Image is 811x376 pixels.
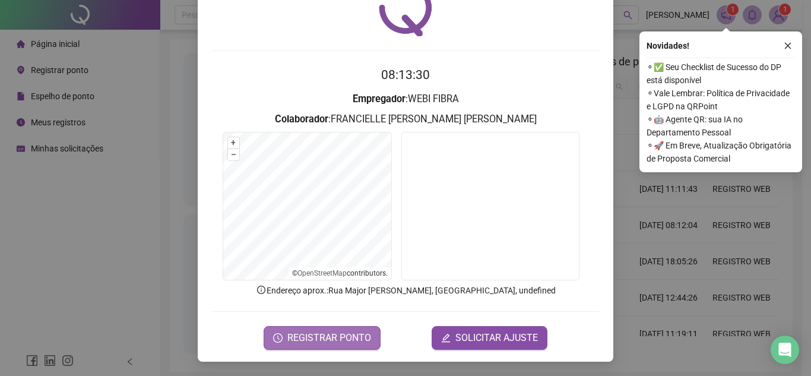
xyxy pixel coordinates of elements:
[292,269,388,277] li: © contributors.
[297,269,347,277] a: OpenStreetMap
[212,112,599,127] h3: : FRANCIELLE [PERSON_NAME] [PERSON_NAME]
[441,333,451,343] span: edit
[353,93,405,105] strong: Empregador
[264,326,381,350] button: REGISTRAR PONTO
[228,149,239,160] button: –
[647,87,795,113] span: ⚬ Vale Lembrar: Política de Privacidade e LGPD na QRPoint
[256,285,267,295] span: info-circle
[381,68,430,82] time: 08:13:30
[432,326,547,350] button: editSOLICITAR AJUSTE
[647,61,795,87] span: ⚬ ✅ Seu Checklist de Sucesso do DP está disponível
[228,137,239,148] button: +
[287,331,371,345] span: REGISTRAR PONTO
[275,113,328,125] strong: Colaborador
[771,336,799,364] div: Open Intercom Messenger
[647,113,795,139] span: ⚬ 🤖 Agente QR: sua IA no Departamento Pessoal
[455,331,538,345] span: SOLICITAR AJUSTE
[273,333,283,343] span: clock-circle
[647,139,795,165] span: ⚬ 🚀 Em Breve, Atualização Obrigatória de Proposta Comercial
[647,39,689,52] span: Novidades !
[212,91,599,107] h3: : WEBI FIBRA
[212,284,599,297] p: Endereço aprox. : Rua Major [PERSON_NAME], [GEOGRAPHIC_DATA], undefined
[784,42,792,50] span: close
